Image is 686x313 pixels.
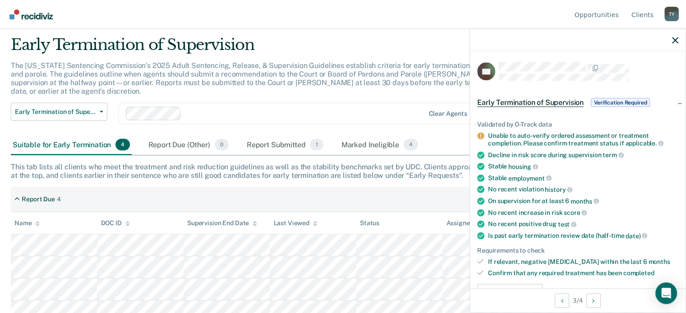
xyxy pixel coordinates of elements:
div: Requirements to check [477,247,678,254]
div: Early Termination of Supervision [11,36,525,61]
span: term [603,151,623,159]
div: Confirm that any required treatment has been [488,269,678,277]
div: Report Submitted [245,135,325,155]
span: completed [623,269,654,276]
div: Clear agents [428,110,467,118]
span: Verification Required [591,98,650,107]
div: DOC ID [101,219,129,227]
div: No recent increase in risk [488,209,678,217]
button: Update eligibility [477,284,543,302]
div: This tab lists all clients who meet the treatment and risk reduction guidelines as well as the st... [11,163,675,180]
div: Last Viewed [273,219,317,227]
div: Validated by O-Track data [477,121,678,128]
div: Report Due (Other) [146,135,230,155]
span: months [571,197,599,204]
span: 1 [310,139,323,150]
span: date) [626,232,647,239]
span: employment [508,174,551,181]
div: Stable [488,174,678,182]
div: Early Termination of SupervisionVerification Required [470,88,686,117]
span: 4 [115,139,130,150]
button: Next Opportunity [586,293,601,308]
div: No recent positive drug [488,220,678,228]
span: Early Termination of Supervision [15,108,96,116]
div: Suitable for Early Termination [11,135,132,155]
div: Supervision End Date [187,219,257,227]
div: Report Due [22,195,55,203]
div: Decline in risk score during supervision [488,151,678,159]
button: Previous Opportunity [555,293,569,308]
span: months [648,258,670,265]
span: 4 [404,139,418,150]
div: Unable to auto-verify ordered assessment or treatment completion. Please confirm treatment status... [488,132,678,147]
div: Is past early termination review date (half-time [488,231,678,240]
div: Assigned to [446,219,488,227]
div: Status [360,219,379,227]
div: Stable [488,163,678,171]
p: The [US_STATE] Sentencing Commission’s 2025 Adult Sentencing, Release, & Supervision Guidelines e... [11,61,525,96]
div: Open Intercom Messenger [655,282,677,304]
button: Profile dropdown button [664,7,679,21]
div: 3 / 4 [470,288,686,312]
div: Marked Ineligible [340,135,420,155]
div: No recent violation [488,186,678,194]
div: On supervision for at least 6 [488,197,678,205]
div: 4 [57,195,61,203]
span: test [558,220,576,227]
div: If relevant, negative [MEDICAL_DATA] within the last 6 [488,258,678,266]
span: Early Termination of Supervision [477,98,584,107]
img: Recidiviz [9,9,53,19]
span: 0 [215,139,229,150]
span: score [564,209,587,216]
div: T Y [664,7,679,21]
span: history [545,186,572,193]
span: housing [508,163,538,170]
div: Name [14,219,40,227]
